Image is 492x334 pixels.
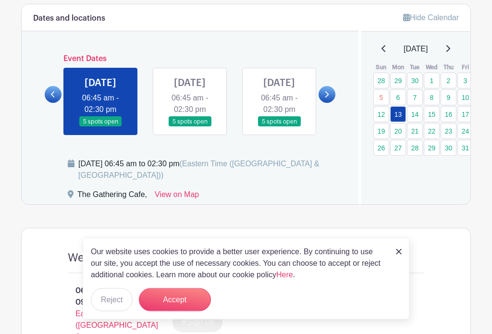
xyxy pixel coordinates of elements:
[33,14,105,24] h6: Dates and locations
[390,107,406,123] a: 13
[441,124,456,139] a: 23
[457,90,473,106] a: 10
[78,159,347,182] div: [DATE] 06:45 am to 02:30 pm
[407,107,423,123] a: 14
[457,140,473,156] a: 31
[373,140,389,156] a: 26
[396,249,402,255] img: close_button-5f87c8562297e5c2d7936805f587ecaba9071eb48480494691a3f1689db116b3.svg
[403,14,459,22] a: Hide Calendar
[424,124,440,139] a: 22
[78,160,320,180] span: (Eastern Time ([GEOGRAPHIC_DATA] & [GEOGRAPHIC_DATA]))
[276,271,293,279] a: Here
[373,124,389,139] a: 19
[424,107,440,123] a: 15
[457,124,473,139] a: 24
[441,90,456,106] a: 9
[390,140,406,156] a: 27
[407,73,423,89] a: 30
[139,288,211,311] button: Accept
[423,63,440,73] th: Wed
[407,124,423,139] a: 21
[457,107,473,123] a: 17
[406,63,423,73] th: Tue
[440,63,457,73] th: Thu
[424,73,440,89] a: 1
[91,288,133,311] button: Reject
[77,189,147,205] div: The Gathering Cafe,
[390,124,406,139] a: 20
[91,246,386,281] p: Our website uses cookies to provide a better user experience. By continuing to use our site, you ...
[390,73,406,89] a: 29
[373,73,389,89] a: 28
[390,63,406,73] th: Mon
[457,73,473,89] a: 3
[441,73,456,89] a: 2
[61,55,319,64] h6: Event Dates
[373,90,389,106] a: 5
[407,90,423,106] a: 7
[390,90,406,106] a: 6
[441,107,456,123] a: 16
[404,44,428,55] span: [DATE]
[457,63,474,73] th: Fri
[155,189,199,205] a: View on Map
[424,140,440,156] a: 29
[68,252,174,265] h4: Weekday Volunteers
[441,140,456,156] a: 30
[407,140,423,156] a: 28
[424,90,440,106] a: 8
[373,63,390,73] th: Sun
[373,107,389,123] a: 12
